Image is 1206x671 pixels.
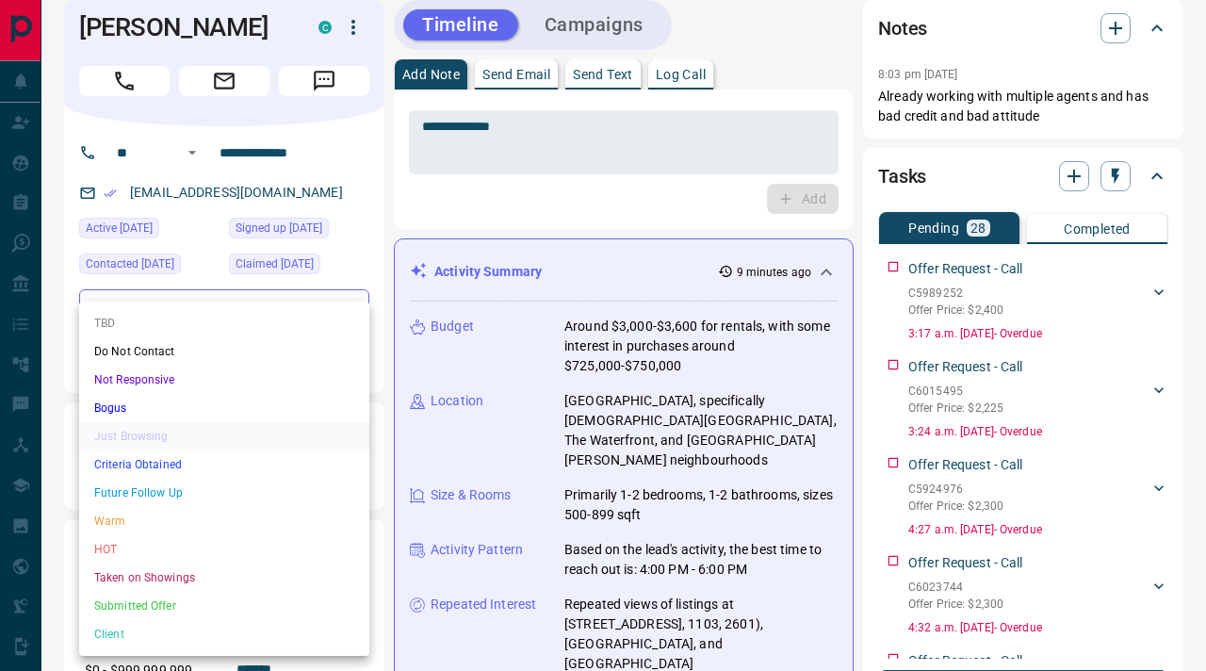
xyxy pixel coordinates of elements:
[79,337,369,366] li: Do Not Contact
[79,535,369,564] li: HOT
[79,450,369,479] li: Criteria Obtained
[79,507,369,535] li: Warm
[79,620,369,648] li: Client
[79,394,369,422] li: Bogus
[79,564,369,592] li: Taken on Showings
[79,309,369,337] li: TBD
[79,366,369,394] li: Not Responsive
[79,479,369,507] li: Future Follow Up
[79,592,369,620] li: Submitted Offer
